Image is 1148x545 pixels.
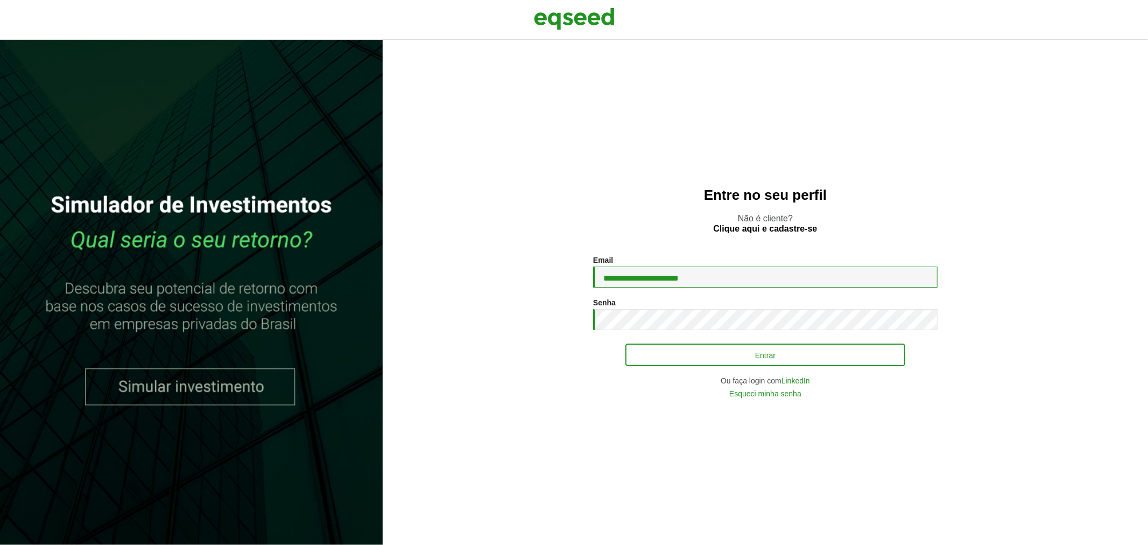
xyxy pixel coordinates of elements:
label: Senha [593,299,616,306]
a: Clique aqui e cadastre-se [714,225,818,233]
button: Entrar [625,344,905,366]
img: EqSeed Logo [534,5,615,32]
label: Email [593,256,613,264]
div: Ou faça login com [593,377,938,385]
p: Não é cliente? [404,213,1126,234]
h2: Entre no seu perfil [404,187,1126,203]
a: LinkedIn [781,377,810,385]
a: Esqueci minha senha [729,390,801,397]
